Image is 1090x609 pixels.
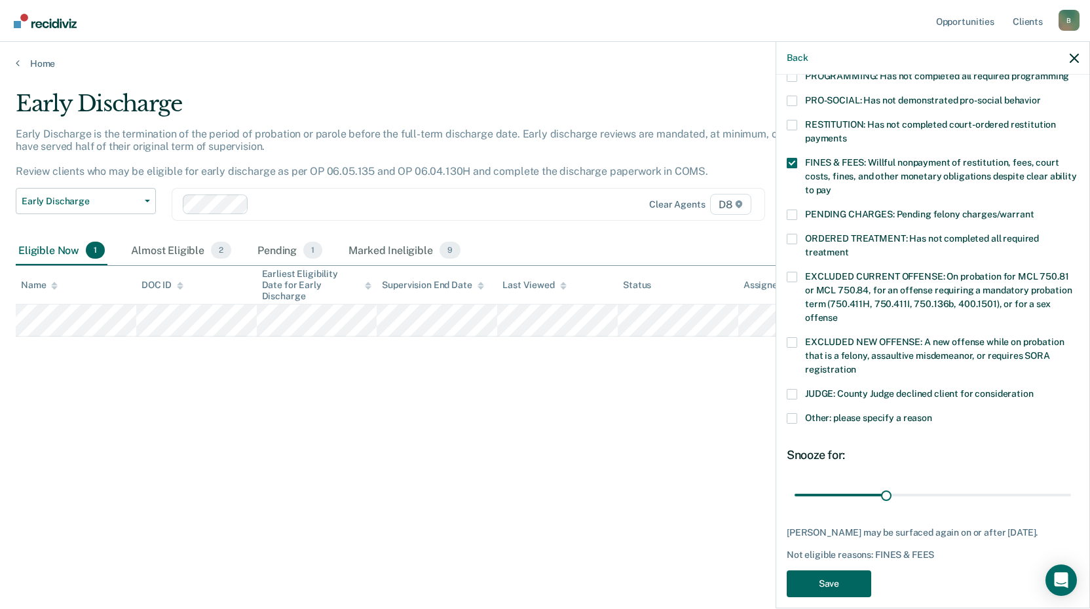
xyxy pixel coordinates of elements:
[21,280,58,291] div: Name
[805,95,1041,105] span: PRO-SOCIAL: Has not demonstrated pro-social behavior
[211,242,231,259] span: 2
[16,128,829,178] p: Early Discharge is the termination of the period of probation or parole before the full-term disc...
[16,90,833,128] div: Early Discharge
[787,52,808,64] button: Back
[787,549,1079,561] div: Not eligible reasons: FINES & FEES
[14,14,77,28] img: Recidiviz
[86,242,105,259] span: 1
[787,448,1079,462] div: Snooze for:
[805,388,1034,399] span: JUDGE: County Judge declined client for consideration
[743,280,805,291] div: Assigned to
[805,337,1064,375] span: EXCLUDED NEW OFFENSE: A new offense while on probation that is a felony, assaultive misdemeanor, ...
[346,236,463,265] div: Marked Ineligible
[805,71,1069,81] span: PROGRAMMING: Has not completed all required programming
[255,236,325,265] div: Pending
[141,280,183,291] div: DOC ID
[440,242,460,259] span: 9
[1059,10,1080,31] button: Profile dropdown button
[649,199,705,210] div: Clear agents
[1045,564,1077,596] div: Open Intercom Messenger
[787,570,871,597] button: Save
[805,413,932,423] span: Other: please specify a reason
[1059,10,1080,31] div: B
[787,527,1079,538] div: [PERSON_NAME] may be surfaced again on or after [DATE].
[502,280,566,291] div: Last Viewed
[805,271,1072,323] span: EXCLUDED CURRENT OFFENSE: On probation for MCL 750.81 or MCL 750.84, for an offense requiring a m...
[805,157,1077,195] span: FINES & FEES: Willful nonpayment of restitution, fees, court costs, fines, and other monetary obl...
[382,280,483,291] div: Supervision End Date
[16,236,107,265] div: Eligible Now
[262,268,372,301] div: Earliest Eligibility Date for Early Discharge
[805,209,1034,219] span: PENDING CHARGES: Pending felony charges/warrant
[303,242,322,259] span: 1
[16,58,1074,69] a: Home
[128,236,234,265] div: Almost Eligible
[805,233,1039,257] span: ORDERED TREATMENT: Has not completed all required treatment
[623,280,651,291] div: Status
[710,194,751,215] span: D8
[22,196,140,207] span: Early Discharge
[805,119,1056,143] span: RESTITUTION: Has not completed court-ordered restitution payments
